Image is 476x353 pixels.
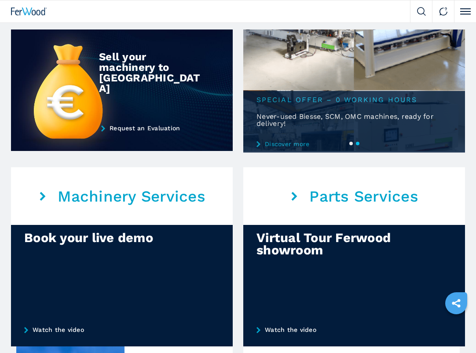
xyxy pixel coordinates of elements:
div: Virtual Tour Ferwood showroom [256,232,452,256]
img: Never-used Biesse, SCM, OMC machines, ready for delivery! [243,29,465,151]
img: Ferwood [11,7,47,15]
a: Machinery Services [11,167,233,225]
em: Parts Services [309,189,418,203]
button: 1 [349,142,353,145]
span: Special Offer – 0 Working Hours [243,91,465,104]
button: Click to toggle menu [454,0,476,22]
img: Search [417,7,426,16]
button: 2 [356,142,359,145]
a: Watch the video [11,313,233,346]
em: Machinery Services [58,189,205,203]
a: sharethis [445,292,467,314]
div: Book your live demo [24,232,220,244]
img: Contact us [439,7,448,16]
div: Sell your machinery to [GEOGRAPHIC_DATA] [99,51,201,94]
a: Watch the video [243,313,465,346]
a: Parts Services [243,167,465,225]
a: Request an Evaluation [101,125,199,132]
iframe: Chat [439,313,469,346]
img: Sell your machinery to Ferwood [11,29,233,151]
h2: Never-used Biesse, SCM, OMC machines, ready for delivery! [243,113,465,140]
